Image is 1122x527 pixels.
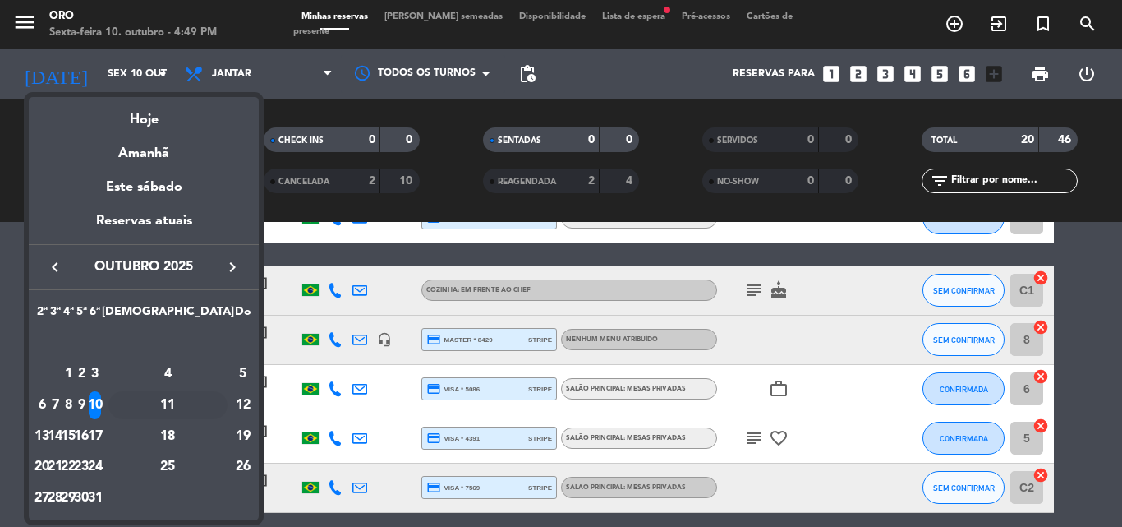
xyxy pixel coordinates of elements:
[75,452,88,483] td: 23 de outubro de 2025
[35,452,48,483] td: 20 de outubro de 2025
[234,390,252,421] td: 12 de outubro de 2025
[235,391,251,419] div: 12
[36,454,48,482] div: 20
[108,360,228,388] div: 4
[75,421,88,452] td: 16 de outubro de 2025
[89,454,101,482] div: 24
[62,421,75,452] td: 15 de outubro de 2025
[223,257,242,277] i: keyboard_arrow_right
[89,359,102,391] td: 3 de outubro de 2025
[76,423,88,451] div: 16
[108,391,228,419] div: 11
[102,452,234,483] td: 25 de outubro de 2025
[29,210,259,244] div: Reservas atuais
[108,423,228,451] div: 18
[62,303,75,328] th: Quarta-feira
[102,303,234,328] th: Sábado
[35,390,48,421] td: 6 de outubro de 2025
[235,360,251,388] div: 5
[48,390,62,421] td: 7 de outubro de 2025
[108,454,228,482] div: 25
[76,484,88,512] div: 30
[35,483,48,514] td: 27 de outubro de 2025
[62,360,75,388] div: 1
[62,454,75,482] div: 22
[89,484,101,512] div: 31
[49,391,62,419] div: 7
[89,423,101,451] div: 17
[62,484,75,512] div: 29
[75,483,88,514] td: 30 de outubro de 2025
[62,423,75,451] div: 15
[29,164,259,210] div: Este sábado
[49,423,62,451] div: 14
[36,484,48,512] div: 27
[234,421,252,452] td: 19 de outubro de 2025
[75,303,88,328] th: Quinta-feira
[89,390,102,421] td: 10 de outubro de 2025
[89,391,101,419] div: 10
[48,452,62,483] td: 21 de outubro de 2025
[89,452,102,483] td: 24 de outubro de 2025
[70,257,218,278] span: outubro 2025
[29,131,259,164] div: Amanhã
[102,421,234,452] td: 18 de outubro de 2025
[62,359,75,391] td: 1 de outubro de 2025
[102,359,234,391] td: 4 de outubro de 2025
[36,423,48,451] div: 13
[234,359,252,391] td: 5 de outubro de 2025
[40,257,70,278] button: keyboard_arrow_left
[35,303,48,328] th: Segunda-feira
[62,390,75,421] td: 8 de outubro de 2025
[35,421,48,452] td: 13 de outubro de 2025
[48,421,62,452] td: 14 de outubro de 2025
[62,483,75,514] td: 29 de outubro de 2025
[76,391,88,419] div: 9
[234,452,252,483] td: 26 de outubro de 2025
[36,391,48,419] div: 6
[62,452,75,483] td: 22 de outubro de 2025
[48,483,62,514] td: 28 de outubro de 2025
[76,454,88,482] div: 23
[35,328,252,359] td: OUT
[218,257,247,278] button: keyboard_arrow_right
[76,360,88,388] div: 2
[62,391,75,419] div: 8
[49,454,62,482] div: 21
[89,360,101,388] div: 3
[75,359,88,391] td: 2 de outubro de 2025
[75,390,88,421] td: 9 de outubro de 2025
[102,390,234,421] td: 11 de outubro de 2025
[49,484,62,512] div: 28
[235,423,251,451] div: 19
[235,454,251,482] div: 26
[89,421,102,452] td: 17 de outubro de 2025
[89,483,102,514] td: 31 de outubro de 2025
[29,97,259,131] div: Hoje
[48,303,62,328] th: Terça-feira
[234,303,252,328] th: Domingo
[45,257,65,277] i: keyboard_arrow_left
[89,303,102,328] th: Sexta-feira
